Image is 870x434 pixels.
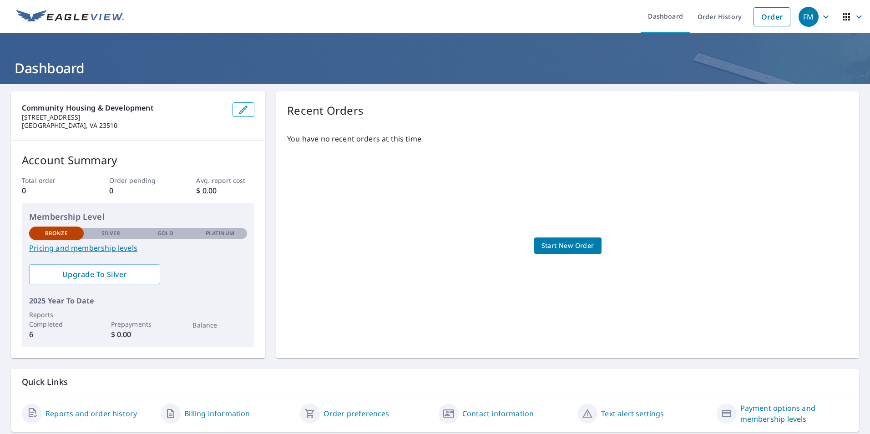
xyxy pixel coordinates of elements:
p: $ 0.00 [111,329,166,340]
p: Total order [22,176,80,185]
p: Community Housing & Development [22,102,225,113]
span: Upgrade To Silver [36,269,153,279]
p: 2025 Year To Date [29,295,247,306]
a: Order [754,7,790,26]
p: Avg. report cost [196,176,254,185]
p: Silver [101,229,121,237]
p: 0 [109,185,167,196]
p: [STREET_ADDRESS] [22,113,225,121]
p: Membership Level [29,211,247,223]
p: Quick Links [22,376,848,388]
a: Upgrade To Silver [29,264,160,284]
p: [GEOGRAPHIC_DATA], VA 23510 [22,121,225,130]
p: Account Summary [22,152,254,168]
a: Billing information [184,408,250,419]
h1: Dashboard [11,59,859,77]
p: Recent Orders [287,102,364,119]
a: Payment options and membership levels [740,403,848,424]
p: Gold [157,229,173,237]
a: Contact information [462,408,534,419]
p: $ 0.00 [196,185,254,196]
a: Reports and order history [46,408,137,419]
a: Text alert settings [601,408,664,419]
p: Bronze [45,229,68,237]
p: 0 [22,185,80,196]
a: Order preferences [324,408,389,419]
a: Start New Order [534,237,602,254]
p: 6 [29,329,84,340]
p: Platinum [206,229,234,237]
p: Order pending [109,176,167,185]
a: Pricing and membership levels [29,242,247,253]
p: Prepayments [111,319,166,329]
p: Reports Completed [29,310,84,329]
div: FM [799,7,819,27]
p: Balance [192,320,247,330]
p: You have no recent orders at this time [287,133,848,144]
img: EV Logo [16,10,124,24]
span: Start New Order [541,240,594,252]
